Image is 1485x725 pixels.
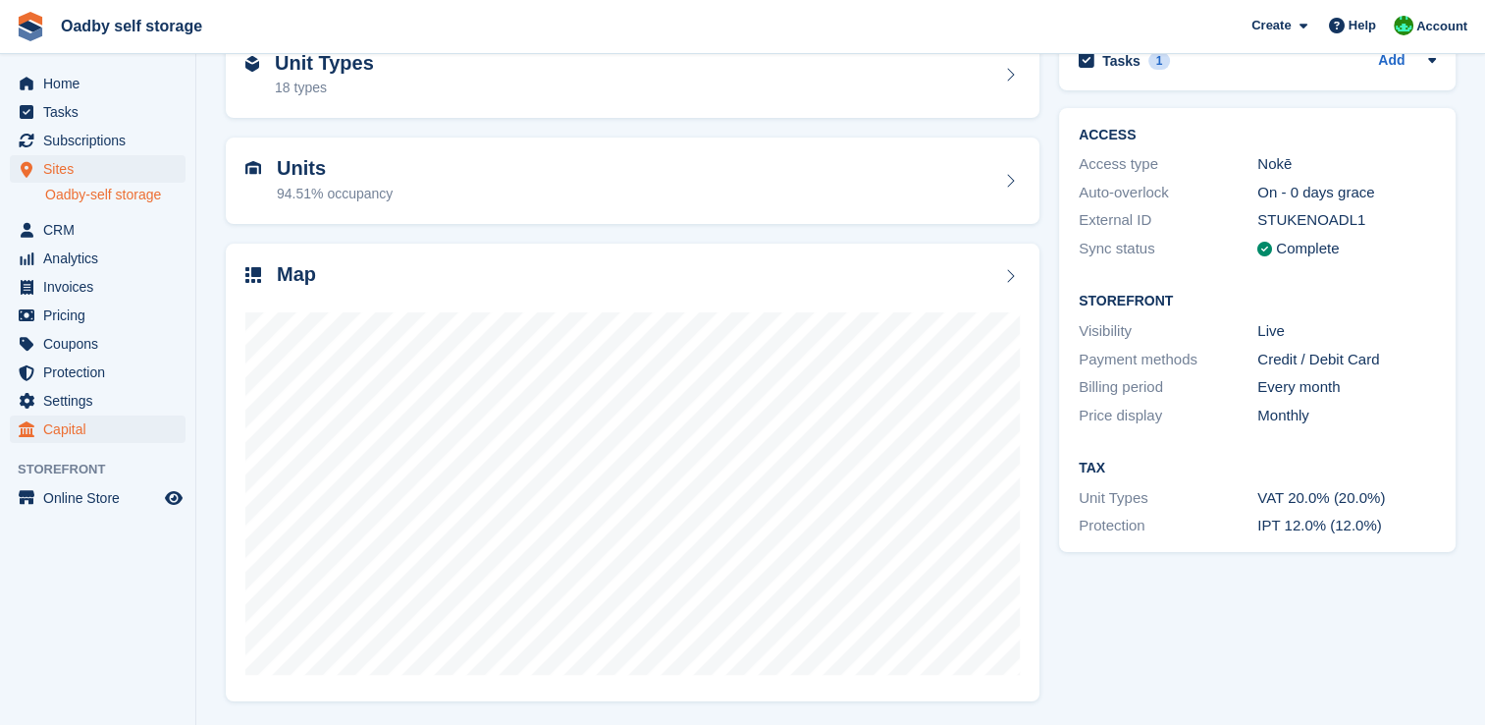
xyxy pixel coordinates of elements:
[275,52,374,75] h2: Unit Types
[53,10,210,42] a: Oadby self storage
[1349,16,1376,35] span: Help
[1276,238,1339,260] div: Complete
[43,387,161,415] span: Settings
[10,70,186,97] a: menu
[245,56,259,72] img: unit-type-icn-2b2737a686de81e16bb02015468b77c625bbabd49415b5ef34ead5e3b44a266d.svg
[1079,461,1436,476] h2: Tax
[245,161,261,175] img: unit-icn-7be61d7bf1b0ce9d3e12c5938cc71ed9869f7b940bace4675aadf7bd6d80202e.svg
[10,98,186,126] a: menu
[1079,128,1436,143] h2: ACCESS
[10,302,186,329] a: menu
[10,245,186,272] a: menu
[1257,487,1436,510] div: VAT 20.0% (20.0%)
[10,155,186,183] a: menu
[1079,182,1257,204] div: Auto-overlock
[10,127,186,154] a: menu
[1257,515,1436,537] div: IPT 12.0% (12.0%)
[1257,153,1436,176] div: Nokē
[1079,294,1436,309] h2: Storefront
[1079,320,1257,343] div: Visibility
[16,12,45,41] img: stora-icon-8386f47178a22dfd0bd8f6a31ec36ba5ce8667c1dd55bd0f319d3a0aa187defe.svg
[1079,376,1257,399] div: Billing period
[10,484,186,512] a: menu
[1079,153,1257,176] div: Access type
[1394,16,1413,35] img: Stephanie
[1079,515,1257,537] div: Protection
[277,263,316,286] h2: Map
[43,216,161,244] span: CRM
[277,157,393,180] h2: Units
[43,330,161,358] span: Coupons
[1378,50,1405,73] a: Add
[1079,209,1257,232] div: External ID
[1257,209,1436,232] div: STUKENOADL1
[45,186,186,204] a: Oadby-self storage
[1257,320,1436,343] div: Live
[1148,52,1171,70] div: 1
[1257,349,1436,371] div: Credit / Debit Card
[43,484,161,512] span: Online Store
[43,302,161,329] span: Pricing
[226,244,1039,702] a: Map
[43,273,161,301] span: Invoices
[1102,52,1140,70] h2: Tasks
[10,359,186,386] a: menu
[43,127,161,154] span: Subscriptions
[162,486,186,510] a: Preview store
[10,387,186,415] a: menu
[43,155,161,183] span: Sites
[277,184,393,204] div: 94.51% occupancy
[10,416,186,443] a: menu
[226,32,1039,119] a: Unit Types 18 types
[10,330,186,358] a: menu
[43,245,161,272] span: Analytics
[226,138,1039,224] a: Units 94.51% occupancy
[10,273,186,301] a: menu
[1079,349,1257,371] div: Payment methods
[1079,487,1257,510] div: Unit Types
[1251,16,1291,35] span: Create
[10,216,186,244] a: menu
[1416,17,1467,36] span: Account
[43,416,161,443] span: Capital
[1079,238,1257,260] div: Sync status
[275,78,374,98] div: 18 types
[43,70,161,97] span: Home
[1257,376,1436,399] div: Every month
[1257,405,1436,427] div: Monthly
[18,460,195,479] span: Storefront
[1079,405,1257,427] div: Price display
[43,98,161,126] span: Tasks
[43,359,161,386] span: Protection
[1257,182,1436,204] div: On - 0 days grace
[245,267,261,283] img: map-icn-33ee37083ee616e46c38cad1a60f524a97daa1e2b2c8c0bc3eb3415660979fc1.svg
